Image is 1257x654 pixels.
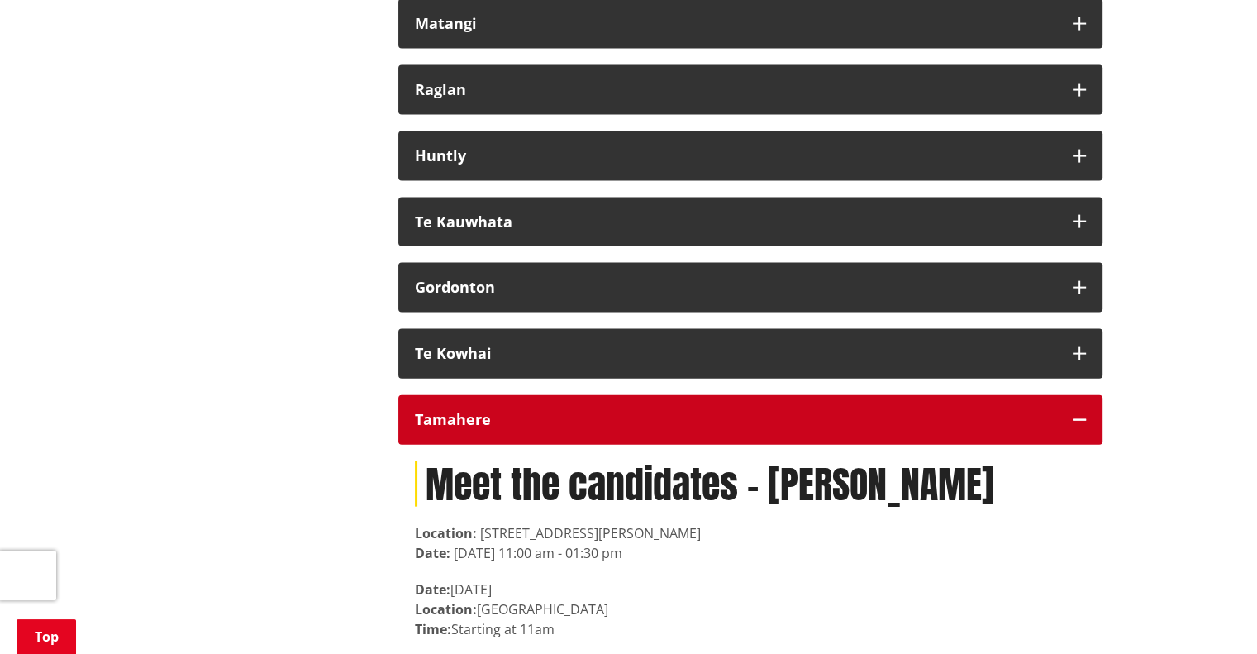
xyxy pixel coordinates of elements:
a: Top [17,619,76,654]
button: Tamahere [398,395,1102,445]
strong: Date: [415,580,450,599]
button: Te Kowhai [398,329,1102,379]
div: Huntly [415,148,1056,165]
div: Raglan [415,82,1056,98]
button: Te Kauwhata [398,198,1102,247]
iframe: Messenger Launcher [1181,585,1240,644]
strong: Location: [415,600,477,618]
div: Te Kauwhata [415,214,1056,231]
span: [STREET_ADDRESS][PERSON_NAME] [480,524,701,542]
button: Huntly [398,131,1102,181]
button: Raglan [398,65,1102,115]
time: [DATE] 11:00 am - 01:30 pm [454,544,622,562]
div: Matangi [415,16,1056,32]
strong: Time: [415,620,451,638]
strong: Te Kowhai [415,343,492,363]
button: Gordonton [398,263,1102,313]
h1: Meet the candidates - [PERSON_NAME] [415,461,1086,507]
strong: Date: [415,544,450,562]
strong: Gordonton [415,277,495,297]
p: [DATE] [GEOGRAPHIC_DATA] Starting at 11am [415,580,1086,639]
strong: Location: [415,524,477,542]
div: Tamahere [415,412,1056,428]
